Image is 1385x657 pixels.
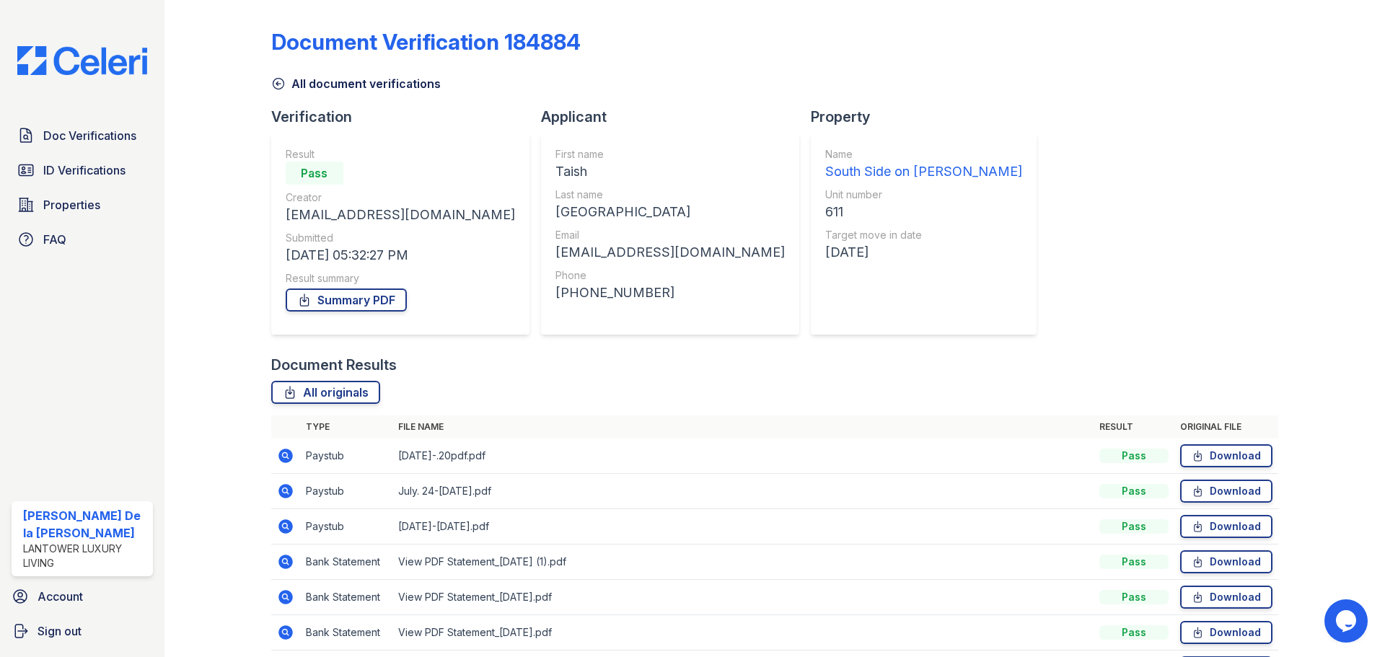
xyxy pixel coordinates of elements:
[43,162,126,179] span: ID Verifications
[1099,590,1169,604] div: Pass
[825,147,1022,162] div: Name
[286,271,515,286] div: Result summary
[12,190,153,219] a: Properties
[12,121,153,150] a: Doc Verifications
[300,474,392,509] td: Paystub
[392,615,1094,651] td: View PDF Statement_[DATE].pdf
[392,580,1094,615] td: View PDF Statement_[DATE].pdf
[825,202,1022,222] div: 611
[392,474,1094,509] td: July. 24-[DATE].pdf
[1180,480,1272,503] a: Download
[392,544,1094,580] td: View PDF Statement_[DATE] (1).pdf
[555,242,785,263] div: [EMAIL_ADDRESS][DOMAIN_NAME]
[300,415,392,438] th: Type
[1180,515,1272,538] a: Download
[271,381,380,404] a: All originals
[286,288,407,312] a: Summary PDF
[392,438,1094,474] td: [DATE]-.20pdf.pdf
[555,188,785,202] div: Last name
[271,355,397,375] div: Document Results
[811,107,1048,127] div: Property
[12,225,153,254] a: FAQ
[555,228,785,242] div: Email
[392,415,1094,438] th: File name
[1180,550,1272,573] a: Download
[286,190,515,205] div: Creator
[825,147,1022,182] a: Name South Side on [PERSON_NAME]
[38,622,82,640] span: Sign out
[555,162,785,182] div: Taish
[1099,449,1169,463] div: Pass
[1180,444,1272,467] a: Download
[555,283,785,303] div: [PHONE_NUMBER]
[1174,415,1278,438] th: Original file
[286,205,515,225] div: [EMAIL_ADDRESS][DOMAIN_NAME]
[825,188,1022,202] div: Unit number
[1094,415,1174,438] th: Result
[286,162,343,185] div: Pass
[6,617,159,645] a: Sign out
[1180,586,1272,609] a: Download
[286,147,515,162] div: Result
[541,107,811,127] div: Applicant
[271,107,541,127] div: Verification
[6,582,159,611] a: Account
[286,231,515,245] div: Submitted
[825,162,1022,182] div: South Side on [PERSON_NAME]
[392,509,1094,544] td: [DATE]-[DATE].pdf
[23,542,147,570] div: Lantower Luxury Living
[1099,555,1169,569] div: Pass
[300,438,392,474] td: Paystub
[1324,599,1371,643] iframe: chat widget
[271,29,581,55] div: Document Verification 184884
[555,268,785,283] div: Phone
[23,507,147,542] div: [PERSON_NAME] De la [PERSON_NAME]
[825,242,1022,263] div: [DATE]
[300,509,392,544] td: Paystub
[43,231,66,248] span: FAQ
[300,580,392,615] td: Bank Statement
[43,196,100,213] span: Properties
[300,544,392,580] td: Bank Statement
[1099,519,1169,534] div: Pass
[43,127,136,144] span: Doc Verifications
[286,245,515,265] div: [DATE] 05:32:27 PM
[555,147,785,162] div: First name
[300,615,392,651] td: Bank Statement
[555,202,785,222] div: [GEOGRAPHIC_DATA]
[271,75,441,92] a: All document verifications
[1180,621,1272,644] a: Download
[6,46,159,75] img: CE_Logo_Blue-a8612792a0a2168367f1c8372b55b34899dd931a85d93a1a3d3e32e68fde9ad4.png
[1099,484,1169,498] div: Pass
[38,588,83,605] span: Account
[1099,625,1169,640] div: Pass
[12,156,153,185] a: ID Verifications
[825,228,1022,242] div: Target move in date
